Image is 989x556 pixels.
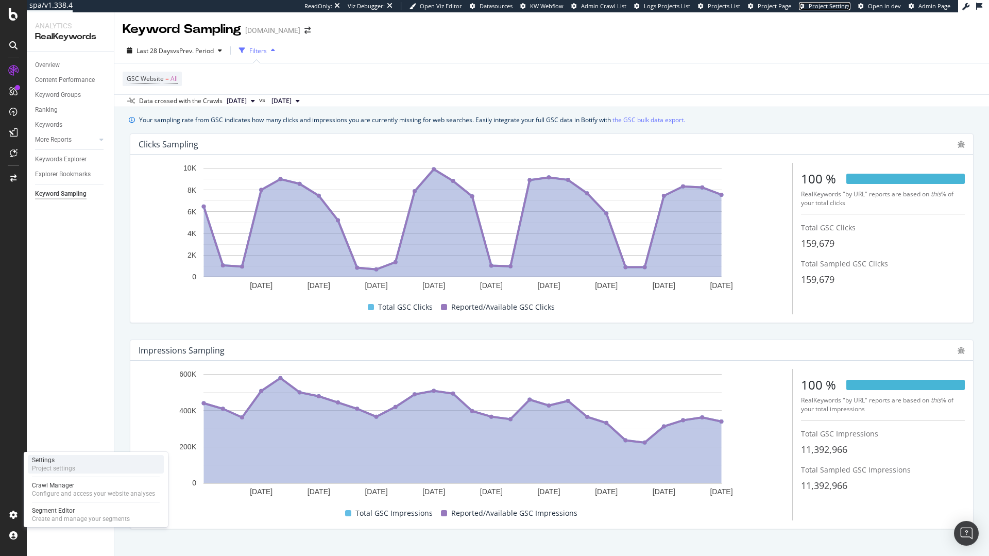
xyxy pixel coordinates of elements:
a: Keyword Groups [35,90,107,100]
text: 8K [187,186,197,194]
div: Crawl Manager [32,481,155,490]
a: Logs Projects List [634,2,690,10]
text: 6K [187,208,197,216]
button: [DATE] [267,95,304,107]
div: Keyword Sampling [35,189,87,199]
text: 0 [192,479,196,487]
a: Open in dev [858,2,901,10]
div: Settings [32,456,75,464]
a: Datasources [470,2,513,10]
text: [DATE] [365,487,387,496]
div: Viz Debugger: [348,2,385,10]
span: KW Webflow [530,2,564,10]
span: GSC Website [127,74,164,83]
a: Keywords Explorer [35,154,107,165]
div: Create and manage your segments [32,515,130,523]
button: Last 28 DaysvsPrev. Period [123,42,226,59]
text: [DATE] [710,487,732,496]
span: Open Viz Editor [420,2,462,10]
a: KW Webflow [520,2,564,10]
div: arrow-right-arrow-left [304,27,311,34]
a: Projects List [698,2,740,10]
text: [DATE] [710,281,732,290]
text: 600K [179,370,196,379]
div: 100 % [801,376,836,394]
span: Projects List [708,2,740,10]
div: Content Performance [35,75,95,86]
span: 11,392,966 [801,479,847,492]
span: 2025 Aug. 20th [271,96,292,106]
span: = [165,74,169,83]
text: 10K [183,164,197,173]
span: Logs Projects List [644,2,690,10]
div: Ranking [35,105,58,115]
span: Project Settings [809,2,850,10]
text: [DATE] [422,281,445,290]
a: Overview [35,60,107,71]
text: 2K [187,251,197,259]
text: [DATE] [595,281,618,290]
a: Crawl ManagerConfigure and access your website analyses [28,480,164,499]
text: [DATE] [480,487,503,496]
div: Project settings [32,464,75,473]
div: Keywords Explorer [35,154,87,165]
div: Explorer Bookmarks [35,169,91,180]
text: 4K [187,229,197,238]
text: [DATE] [250,487,272,496]
svg: A chart. [139,163,786,299]
div: Segment Editor [32,507,130,515]
span: vs Prev. Period [173,46,214,55]
span: Total GSC Clicks [801,223,856,232]
svg: A chart. [139,369,786,506]
button: Filters [235,42,279,59]
div: More Reports [35,134,72,145]
button: [DATE] [223,95,259,107]
text: [DATE] [537,487,560,496]
span: 159,679 [801,237,834,249]
span: Admin Page [918,2,950,10]
text: [DATE] [595,487,618,496]
div: ReadOnly: [304,2,332,10]
div: Overview [35,60,60,71]
text: [DATE] [537,281,560,290]
a: Admin Page [909,2,950,10]
span: Reported/Available GSC Clicks [451,301,555,313]
text: [DATE] [308,281,330,290]
div: RealKeywords [35,31,106,43]
div: Data crossed with the Crawls [139,96,223,106]
div: Impressions Sampling [139,345,225,356]
div: info banner [129,114,975,125]
div: Analytics [35,21,106,31]
div: RealKeywords "by URL" reports are based on % of your total impressions [801,396,965,413]
text: [DATE] [365,281,387,290]
div: RealKeywords "by URL" reports are based on % of your total clicks [801,190,965,207]
i: this [931,190,941,198]
span: vs [259,95,267,105]
span: Total Sampled GSC Clicks [801,259,888,268]
div: Filters [249,46,267,55]
a: the GSC bulk data export. [612,114,685,125]
span: Datasources [480,2,513,10]
text: 0 [192,273,196,281]
div: [DOMAIN_NAME] [245,25,300,36]
a: Keyword Sampling [35,189,107,199]
text: [DATE] [308,487,330,496]
a: Explorer Bookmarks [35,169,107,180]
div: bug [958,347,965,354]
span: All [170,72,178,86]
a: Admin Crawl List [571,2,626,10]
text: [DATE] [653,281,675,290]
div: Keyword Sampling [123,21,241,38]
a: Project Page [748,2,791,10]
div: bug [958,141,965,148]
span: Reported/Available GSC Impressions [451,507,577,519]
div: Clicks Sampling [139,139,198,149]
text: [DATE] [480,281,503,290]
span: Last 28 Days [137,46,173,55]
a: Project Settings [799,2,850,10]
text: [DATE] [653,487,675,496]
div: Open Intercom Messenger [954,521,979,546]
text: 400K [179,407,196,415]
